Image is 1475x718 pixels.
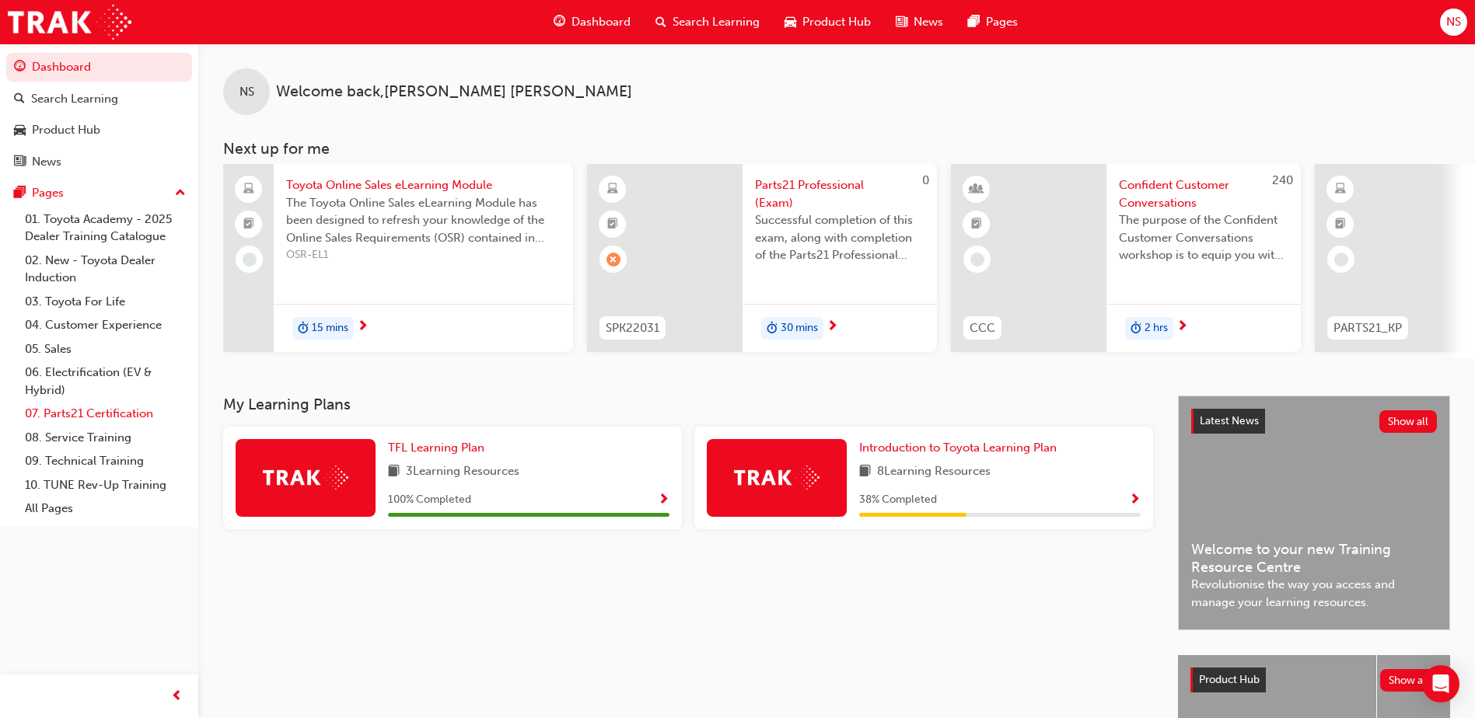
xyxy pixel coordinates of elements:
[388,462,400,482] span: book-icon
[606,319,659,337] span: SPK22031
[312,319,348,337] span: 15 mins
[19,249,192,290] a: 02. New - Toyota Dealer Induction
[243,253,257,267] span: learningRecordVerb_NONE-icon
[14,186,26,200] span: pages-icon
[19,449,192,473] a: 09. Technical Training
[658,493,669,507] span: Show Progress
[970,253,984,267] span: learningRecordVerb_NONE-icon
[986,13,1018,31] span: Pages
[1131,319,1141,339] span: duration-icon
[14,61,26,75] span: guage-icon
[883,6,956,38] a: news-iconNews
[14,155,26,169] span: news-icon
[607,214,618,235] span: booktick-icon
[19,426,192,450] a: 08. Service Training
[767,319,778,339] span: duration-icon
[859,439,1063,457] a: Introduction to Toyota Learning Plan
[1272,173,1293,187] span: 240
[951,164,1301,352] a: 240CCCConfident Customer ConversationsThe purpose of the Confident Customer Conversations worksho...
[859,441,1057,455] span: Introduction to Toyota Learning Plan
[541,6,643,38] a: guage-iconDashboard
[673,13,760,31] span: Search Learning
[8,5,131,40] img: Trak
[1446,13,1461,31] span: NS
[606,253,620,267] span: learningRecordVerb_FAIL-icon
[607,179,618,200] span: learningResourceType_ELEARNING-icon
[643,6,772,38] a: search-iconSearch Learning
[571,13,631,31] span: Dashboard
[6,179,192,207] button: Pages
[1190,667,1438,692] a: Product HubShow all
[1334,253,1348,267] span: learningRecordVerb_NONE-icon
[32,184,64,202] div: Pages
[406,462,519,482] span: 3 Learning Resources
[286,246,561,264] span: OSR-EL1
[6,85,192,113] a: Search Learning
[19,207,192,249] a: 01. Toyota Academy - 2025 Dealer Training Catalogue
[388,491,471,509] span: 100 % Completed
[772,6,883,38] a: car-iconProduct Hub
[263,465,348,490] img: Trak
[1191,409,1437,434] a: Latest NewsShow all
[1200,414,1259,427] span: Latest News
[1119,176,1288,211] span: Confident Customer Conversations
[781,319,818,337] span: 30 mins
[734,465,820,490] img: Trak
[859,462,871,482] span: book-icon
[896,12,907,32] span: news-icon
[1129,493,1141,507] span: Show Progress
[1335,214,1346,235] span: booktick-icon
[19,402,192,426] a: 07. Parts21 Certification
[755,211,924,264] span: Successful completion of this exam, along with completion of the Parts21 Professional eLearning m...
[388,441,484,455] span: TFL Learning Plan
[298,319,309,339] span: duration-icon
[1191,576,1437,611] span: Revolutionise the way you access and manage your learning resources.
[6,50,192,179] button: DashboardSearch LearningProduct HubNews
[1335,179,1346,200] span: learningResourceType_ELEARNING-icon
[785,12,796,32] span: car-icon
[357,320,369,334] span: next-icon
[243,214,254,235] span: booktick-icon
[286,176,561,194] span: Toyota Online Sales eLearning Module
[14,92,25,106] span: search-icon
[19,337,192,361] a: 05. Sales
[922,173,929,187] span: 0
[971,214,982,235] span: booktick-icon
[1380,669,1438,692] button: Show all
[914,13,943,31] span: News
[6,148,192,176] a: News
[859,491,937,509] span: 38 % Completed
[286,194,561,247] span: The Toyota Online Sales eLearning Module has been designed to refresh your knowledge of the Onlin...
[171,687,183,706] span: prev-icon
[1440,9,1467,36] button: NS
[1422,665,1459,702] div: Open Intercom Messenger
[1191,541,1437,576] span: Welcome to your new Training Resource Centre
[956,6,1030,38] a: pages-iconPages
[388,439,491,457] a: TFL Learning Plan
[968,12,980,32] span: pages-icon
[19,473,192,497] a: 10. TUNE Rev-Up Training
[587,164,937,352] a: 0SPK22031Parts21 Professional (Exam)Successful completion of this exam, along with completion of ...
[1129,490,1141,510] button: Show Progress
[1119,211,1288,264] span: The purpose of the Confident Customer Conversations workshop is to equip you with tools to commun...
[1176,320,1188,334] span: next-icon
[175,183,186,204] span: up-icon
[802,13,871,31] span: Product Hub
[1199,673,1260,686] span: Product Hub
[243,179,254,200] span: laptop-icon
[658,490,669,510] button: Show Progress
[19,497,192,521] a: All Pages
[1145,319,1168,337] span: 2 hrs
[239,83,254,101] span: NS
[223,396,1153,413] h3: My Learning Plans
[19,313,192,337] a: 04. Customer Experience
[19,290,192,314] a: 03. Toyota For Life
[32,121,100,139] div: Product Hub
[1333,319,1402,337] span: PARTS21_KP
[1379,410,1438,433] button: Show all
[970,319,995,337] span: CCC
[971,179,982,200] span: learningResourceType_INSTRUCTOR_LED-icon
[198,140,1475,158] h3: Next up for me
[223,164,573,352] a: Toyota Online Sales eLearning ModuleThe Toyota Online Sales eLearning Module has been designed to...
